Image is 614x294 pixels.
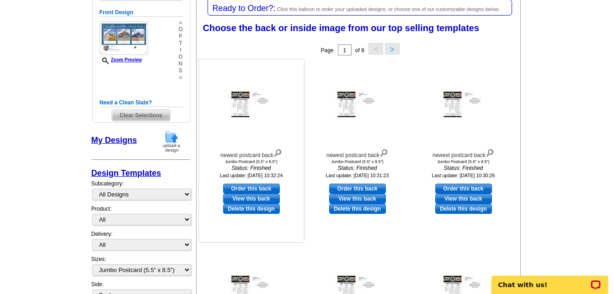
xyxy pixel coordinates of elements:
[385,43,400,54] button: >
[329,194,386,204] a: View this back
[91,136,137,145] a: My Designs
[229,90,274,119] img: newest postcard back
[435,184,492,194] a: use this design
[201,147,302,159] div: newest postcard back
[100,22,148,55] img: small-thumb.jpg
[160,130,183,153] img: upload-design
[178,47,182,54] span: i
[220,173,283,178] small: Last update: [DATE] 10:32:24
[178,60,182,67] span: n
[100,57,142,62] a: Zoom Preview
[320,47,333,54] span: Page
[178,40,182,47] span: t
[413,164,514,172] i: Status: Finished
[91,230,190,255] div: Delivery:
[91,205,190,230] div: Product:
[223,184,280,194] a: use this design
[486,265,614,294] iframe: LiveChat chat widget
[223,204,280,214] a: Delete this design
[178,67,182,74] span: s
[335,90,380,119] img: newest postcard back
[435,204,492,214] a: Delete this design
[201,159,302,164] div: Jumbo Postcard (5.5" x 8.5")
[178,74,182,81] span: »
[379,147,388,157] img: view design details
[91,255,190,280] div: Sizes:
[91,169,161,178] a: Design Templates
[223,194,280,204] a: View this back
[307,164,408,172] i: Status: Finished
[413,147,514,159] div: newest postcard back
[441,90,486,119] img: newest postcard back
[435,194,492,204] a: View this back
[355,47,364,54] span: of 8
[368,43,383,54] button: <
[201,164,302,172] i: Status: Finished
[178,26,182,33] span: o
[100,98,183,107] h5: Need a Clean Slate?
[178,33,182,40] span: p
[178,19,182,26] span: »
[432,173,495,178] small: Last update: [DATE] 10:30:26
[203,23,480,33] span: Choose the back or inside image from our top selling templates
[307,159,408,164] div: Jumbo Postcard (5.5" x 8.5")
[307,147,408,159] div: newest postcard back
[112,110,170,121] span: Clear Selections
[329,204,386,214] a: Delete this design
[178,54,182,60] span: o
[100,8,183,17] h5: Front Design
[277,6,500,12] span: Click this balloon to order your uploaded designs, or choose one of our customizable designs below.
[91,180,190,205] div: Subcategory:
[329,184,386,194] a: use this design
[413,159,514,164] div: Jumbo Postcard (5.5" x 8.5")
[273,147,282,157] img: view design details
[326,173,389,178] small: Last update: [DATE] 10:31:23
[213,4,276,13] span: Ready to Order?:
[486,147,494,157] img: view design details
